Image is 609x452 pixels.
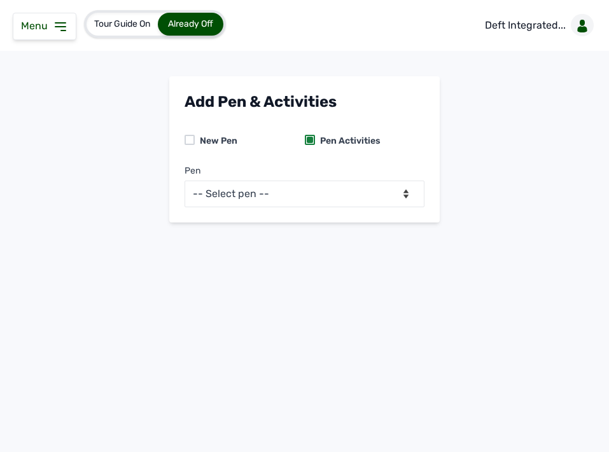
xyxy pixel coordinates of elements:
div: Pen Activities [315,135,381,147]
div: Add Pen & Activities [185,92,424,112]
span: Tour Guide On [94,18,150,29]
span: Already Off [168,18,213,29]
p: Deft Integrated... [485,18,566,33]
div: New Pen [195,135,237,147]
a: Menu [21,20,68,32]
a: Deft Integrated... [475,8,599,43]
span: Menu [21,20,53,32]
div: Pen [185,165,200,177]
